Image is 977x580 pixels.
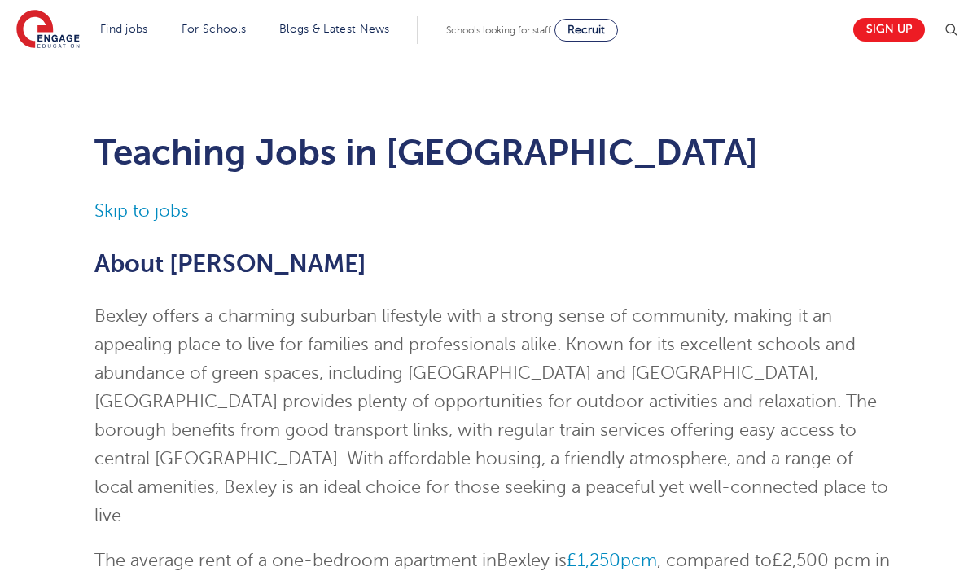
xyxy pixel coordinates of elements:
a: Blogs & Latest News [279,23,390,35]
span: The average rent of a one-bedroom apartment in [94,551,497,570]
span: Schools looking for staff [446,24,551,36]
span: , compared to [657,551,772,570]
span: Recruit [567,24,605,36]
a: For Schools [182,23,246,35]
a: Sign up [853,18,925,42]
h1: Teaching Jobs in [GEOGRAPHIC_DATA] [94,132,893,173]
span: Bexley is [497,551,657,570]
a: Find jobs [100,23,148,35]
p: Bexley offers a charming suburban lifestyle with a strong sense of community, making it an appeal... [94,302,893,530]
span: About [PERSON_NAME] [94,250,366,278]
img: Engage Education [16,10,80,51]
a: Skip to jobs [94,201,189,221]
a: Recruit [554,19,618,42]
a: £1,250pcm [567,551,657,570]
